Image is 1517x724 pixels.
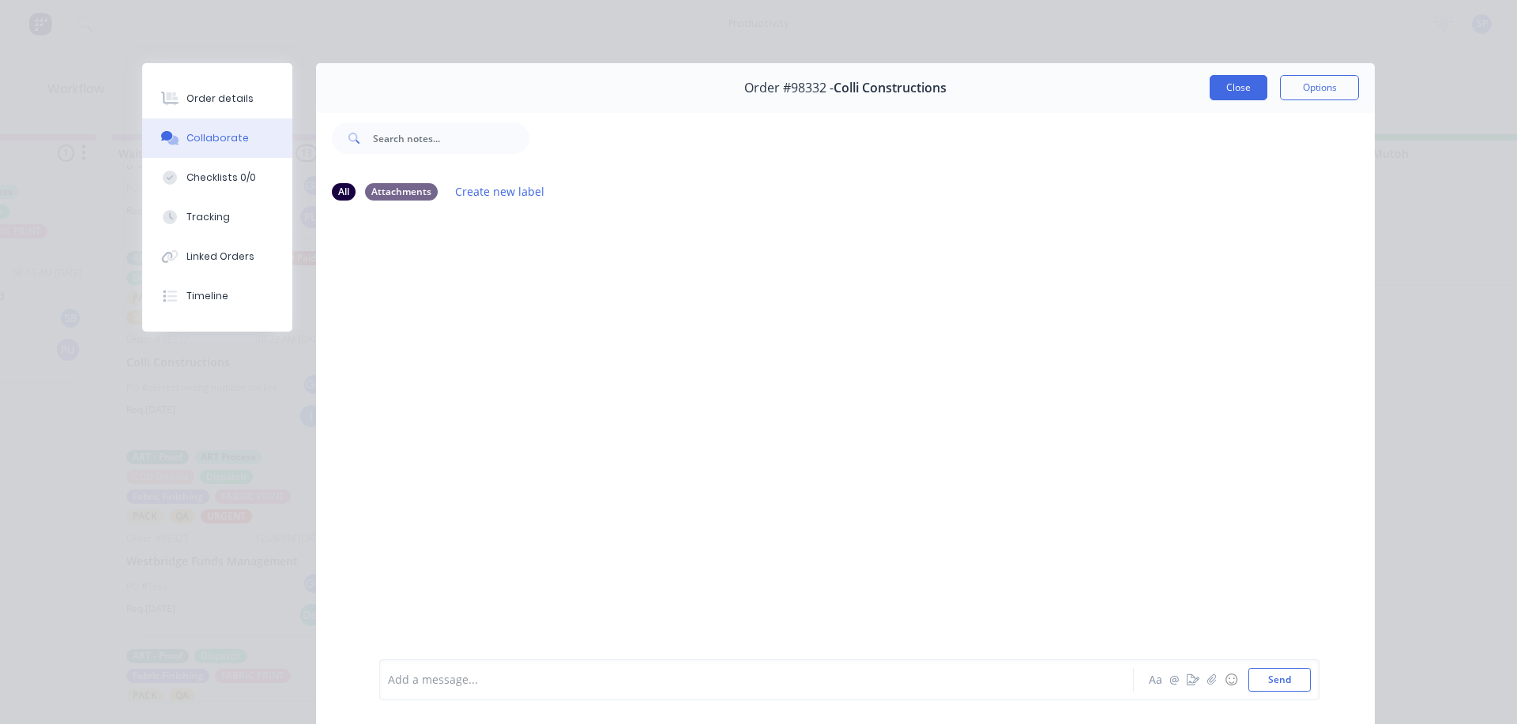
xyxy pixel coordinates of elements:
[142,237,292,276] button: Linked Orders
[186,249,254,264] div: Linked Orders
[1146,670,1165,689] button: Aa
[186,131,249,145] div: Collaborate
[142,79,292,118] button: Order details
[142,197,292,237] button: Tracking
[744,81,834,96] span: Order #98332 -
[186,171,256,185] div: Checklists 0/0
[142,276,292,316] button: Timeline
[365,183,438,201] div: Attachments
[142,158,292,197] button: Checklists 0/0
[834,81,947,96] span: Colli Constructions
[186,210,230,224] div: Tracking
[373,122,529,154] input: Search notes...
[1210,75,1267,100] button: Close
[142,118,292,158] button: Collaborate
[332,183,356,201] div: All
[186,289,228,303] div: Timeline
[1248,668,1311,692] button: Send
[447,181,553,202] button: Create new label
[1280,75,1359,100] button: Options
[1165,670,1184,689] button: @
[186,92,254,106] div: Order details
[1222,670,1240,689] button: ☺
